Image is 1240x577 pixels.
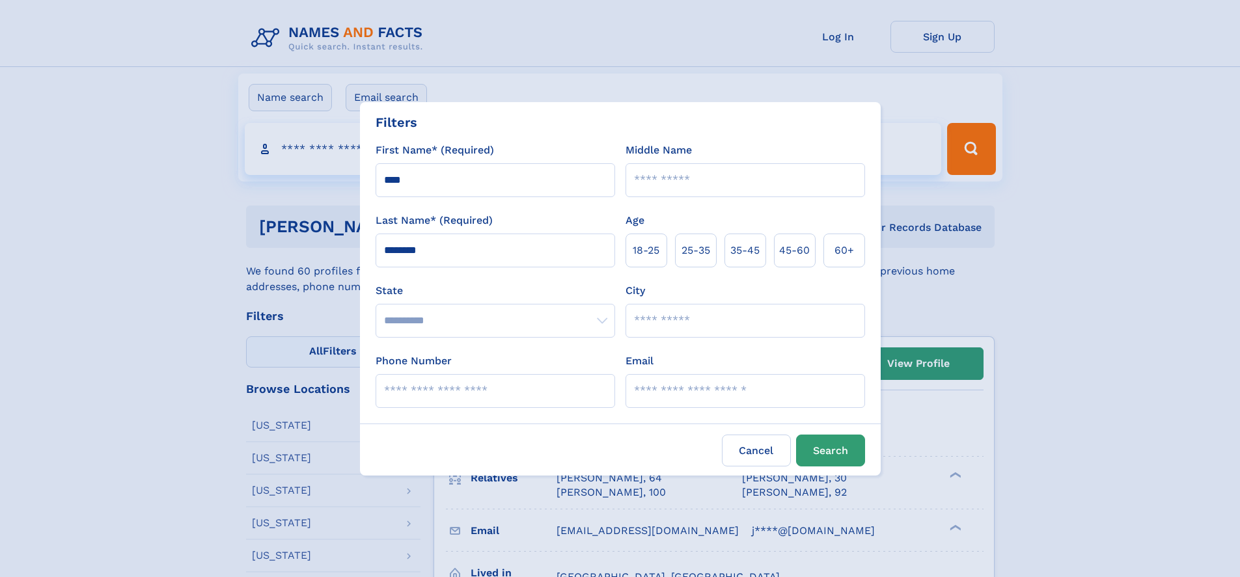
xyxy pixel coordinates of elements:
label: Cancel [722,435,791,466]
label: Middle Name [626,142,692,158]
label: City [626,283,645,299]
label: Phone Number [376,353,452,369]
span: 35‑45 [730,243,760,258]
span: 45‑60 [779,243,810,258]
span: 25‑35 [682,243,710,258]
div: Filters [376,113,417,132]
label: Age [626,213,644,228]
label: First Name* (Required) [376,142,494,158]
label: Last Name* (Required) [376,213,493,228]
span: 60+ [834,243,854,258]
span: 18‑25 [633,243,659,258]
label: State [376,283,615,299]
label: Email [626,353,654,369]
button: Search [796,435,865,466]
